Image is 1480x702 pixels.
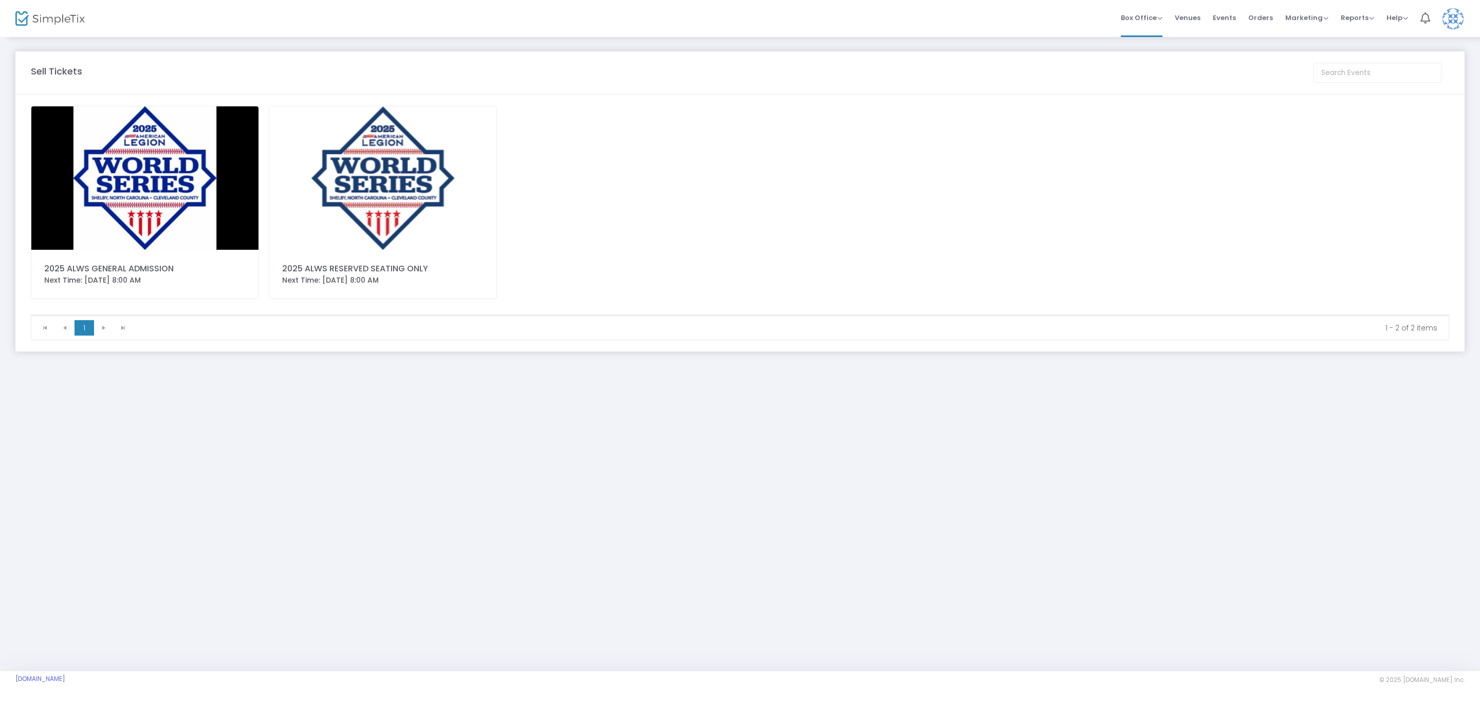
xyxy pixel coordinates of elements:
[1386,13,1408,23] span: Help
[1379,676,1465,684] span: © 2025 [DOMAIN_NAME] Inc.
[1175,5,1200,31] span: Venues
[282,263,484,275] div: 2025 ALWS RESERVED SEATING ONLY
[1121,13,1162,23] span: Box Office
[31,106,258,250] img: al-ws-2025-primary-CMYKSMALL.jpg
[44,275,246,286] div: Next Time: [DATE] 8:00 AM
[1285,13,1328,23] span: Marketing
[269,106,496,250] img: vertAsset3.png
[282,275,484,286] div: Next Time: [DATE] 8:00 AM
[31,64,82,78] m-panel-title: Sell Tickets
[44,263,246,275] div: 2025 ALWS GENERAL ADMISSION
[1248,5,1273,31] span: Orders
[140,323,1437,333] kendo-pager-info: 1 - 2 of 2 items
[1341,13,1374,23] span: Reports
[1313,63,1441,83] input: Search Events
[1213,5,1236,31] span: Events
[75,320,94,336] span: Page 1
[15,675,65,683] a: [DOMAIN_NAME]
